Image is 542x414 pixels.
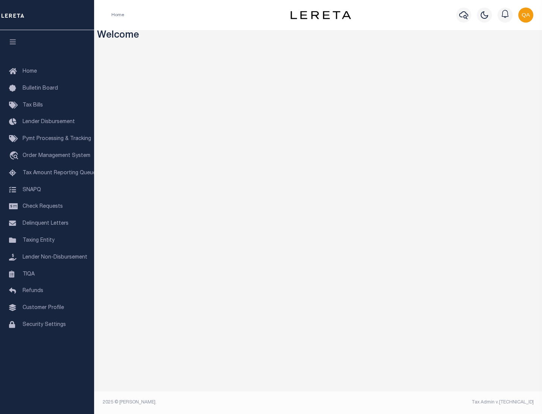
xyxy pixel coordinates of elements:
span: TIQA [23,271,35,277]
span: Security Settings [23,322,66,327]
span: Taxing Entity [23,238,55,243]
span: Tax Amount Reporting Queue [23,170,96,176]
img: logo-dark.svg [291,11,351,19]
h3: Welcome [97,30,539,42]
span: Bulletin Board [23,86,58,91]
span: Delinquent Letters [23,221,69,226]
span: Pymt Processing & Tracking [23,136,91,142]
span: Check Requests [23,204,63,209]
img: svg+xml;base64,PHN2ZyB4bWxucz0iaHR0cDovL3d3dy53My5vcmcvMjAwMC9zdmciIHBvaW50ZXItZXZlbnRzPSJub25lIi... [518,8,533,23]
span: Home [23,69,37,74]
div: Tax Admin v.[TECHNICAL_ID] [324,399,534,406]
span: Customer Profile [23,305,64,310]
span: Lender Non-Disbursement [23,255,87,260]
div: 2025 © [PERSON_NAME]. [97,399,318,406]
span: Order Management System [23,153,90,158]
span: Refunds [23,288,43,294]
span: SNAPQ [23,187,41,192]
span: Lender Disbursement [23,119,75,125]
span: Tax Bills [23,103,43,108]
i: travel_explore [9,151,21,161]
li: Home [111,12,124,18]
